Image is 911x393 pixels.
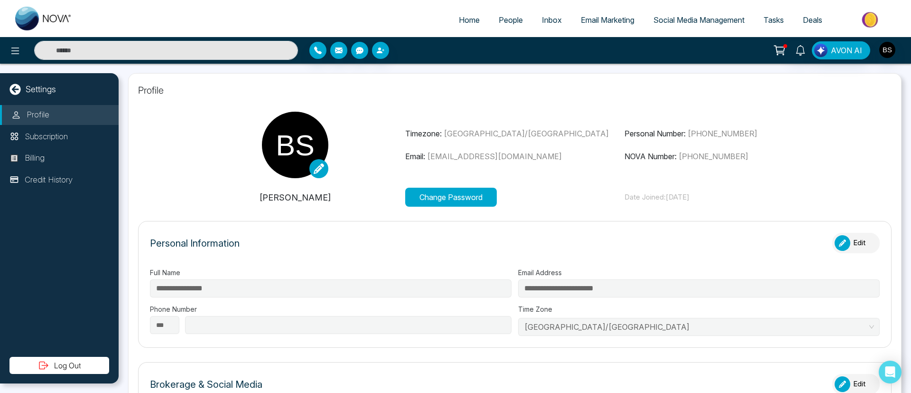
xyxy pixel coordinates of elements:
a: Home [449,11,489,29]
span: [EMAIL_ADDRESS][DOMAIN_NAME] [427,152,562,161]
span: [PHONE_NUMBER] [679,152,748,161]
p: Billing [25,152,45,164]
button: Change Password [405,188,497,207]
a: Deals [793,11,832,29]
p: Brokerage & Social Media [150,377,262,392]
span: Deals [803,15,822,25]
img: Nova CRM Logo [15,7,72,30]
p: Email: [405,151,625,162]
label: Time Zone [518,304,880,314]
p: Date Joined: [DATE] [624,192,844,203]
span: [GEOGRAPHIC_DATA]/[GEOGRAPHIC_DATA] [444,129,609,138]
button: AVON AI [812,41,870,59]
span: Email Marketing [581,15,634,25]
span: Tasks [763,15,784,25]
p: Credit History [25,174,73,186]
p: Subscription [25,131,68,143]
p: Profile [27,109,49,121]
p: [PERSON_NAME] [186,191,405,204]
span: Social Media Management [653,15,744,25]
p: Settings [26,83,56,96]
a: People [489,11,532,29]
span: AVON AI [831,45,862,56]
img: Lead Flow [814,44,827,57]
span: People [499,15,523,25]
label: Email Address [518,268,880,278]
span: Asia/Kolkata [524,320,874,334]
a: Tasks [754,11,793,29]
button: Edit [832,233,880,253]
a: Social Media Management [644,11,754,29]
div: Open Intercom Messenger [879,361,902,383]
img: User Avatar [879,42,895,58]
a: Inbox [532,11,571,29]
p: Timezone: [405,128,625,139]
label: Full Name [150,268,511,278]
span: Home [459,15,480,25]
a: Email Marketing [571,11,644,29]
p: NOVA Number: [624,151,844,162]
span: Inbox [542,15,562,25]
button: Log Out [9,357,109,374]
p: Personal Number: [624,128,844,139]
p: Profile [138,83,892,97]
img: Market-place.gif [837,9,905,30]
p: Personal Information [150,236,240,250]
span: [PHONE_NUMBER] [688,129,757,138]
label: Phone Number [150,304,511,314]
